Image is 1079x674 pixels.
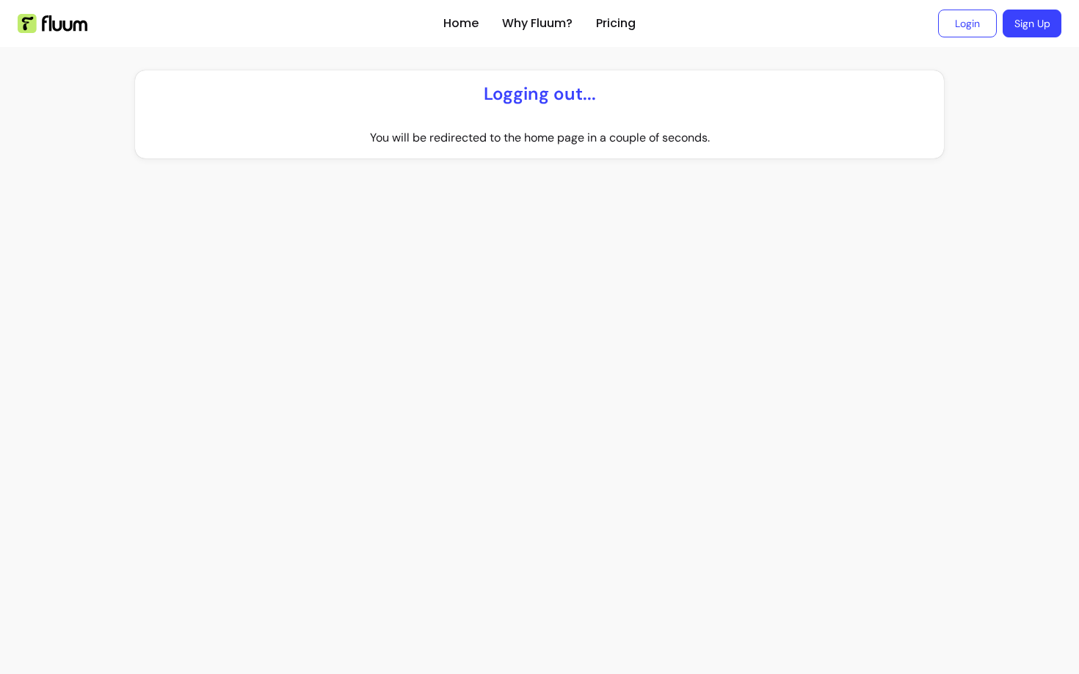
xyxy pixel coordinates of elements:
p: Logging out... [484,82,596,106]
a: Pricing [596,15,636,32]
a: Home [443,15,479,32]
p: You will be redirected to the home page in a couple of seconds. [370,129,710,147]
a: Login [938,10,997,37]
a: Why Fluum? [502,15,573,32]
a: Sign Up [1003,10,1061,37]
img: Fluum Logo [18,14,87,33]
